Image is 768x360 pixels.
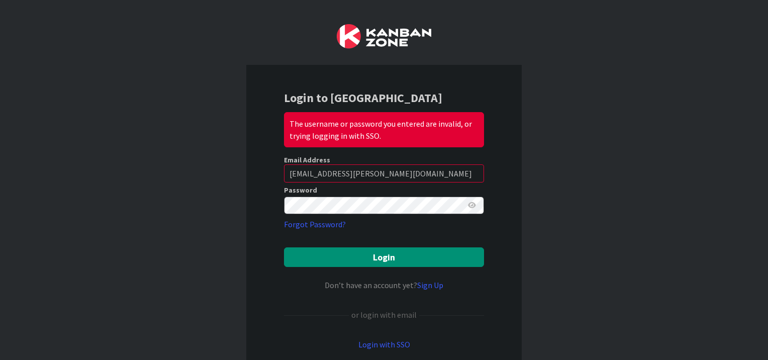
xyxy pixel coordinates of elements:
label: Email Address [284,155,330,164]
img: Kanban Zone [337,24,431,49]
div: or login with email [349,309,419,321]
div: Don’t have an account yet? [284,279,484,291]
div: The username or password you entered are invalid, or trying logging in with SSO. [284,112,484,147]
button: Login [284,247,484,267]
a: Forgot Password? [284,218,346,230]
b: Login to [GEOGRAPHIC_DATA] [284,90,442,106]
a: Sign Up [417,280,443,290]
label: Password [284,187,317,194]
a: Login with SSO [358,339,410,349]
